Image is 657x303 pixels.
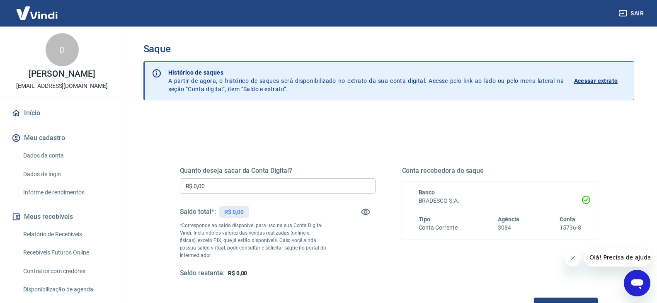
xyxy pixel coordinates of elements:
[574,77,618,85] p: Acessar extrato
[20,226,114,243] a: Relatório de Recebíveis
[168,68,564,77] p: Histórico de saques
[419,223,458,232] h6: Conta Corrente
[20,244,114,261] a: Recebíveis Futuros Online
[168,68,564,93] p: A partir de agora, o histórico de saques será disponibilizado no extrato da sua conta digital. Ac...
[228,270,247,276] span: R$ 0,00
[224,208,244,216] p: R$ 0,00
[143,43,634,55] h3: Saque
[5,6,70,12] span: Olá! Precisa de ajuda?
[574,68,627,93] a: Acessar extrato
[180,167,376,175] h5: Quanto deseja sacar da Conta Digital?
[419,189,435,196] span: Banco
[10,208,114,226] button: Meus recebíveis
[565,250,581,267] iframe: Fechar mensagem
[20,281,114,298] a: Disponibilização de agenda
[624,270,650,296] iframe: Botão para abrir a janela de mensagens
[617,6,647,21] button: Sair
[584,248,650,267] iframe: Mensagem da empresa
[180,269,225,278] h5: Saldo restante:
[419,196,581,205] h6: BRADESCO S.A.
[29,70,95,78] p: [PERSON_NAME]
[180,222,327,259] p: *Corresponde ao saldo disponível para uso na sua Conta Digital Vindi. Incluindo os valores das ve...
[498,216,519,223] span: Agência
[560,216,575,223] span: Conta
[20,184,114,201] a: Informe de rendimentos
[498,223,519,232] h6: 3084
[180,208,216,216] h5: Saldo total*:
[20,147,114,164] a: Dados da conta
[20,166,114,183] a: Dados de login
[20,263,114,280] a: Contratos com credores
[16,82,108,90] p: [EMAIL_ADDRESS][DOMAIN_NAME]
[402,167,598,175] h5: Conta recebedora do saque
[10,0,64,26] img: Vindi
[560,223,581,232] h6: 15736-8
[46,33,79,66] div: D
[10,104,114,122] a: Início
[10,129,114,147] button: Meu cadastro
[419,216,431,223] span: Tipo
